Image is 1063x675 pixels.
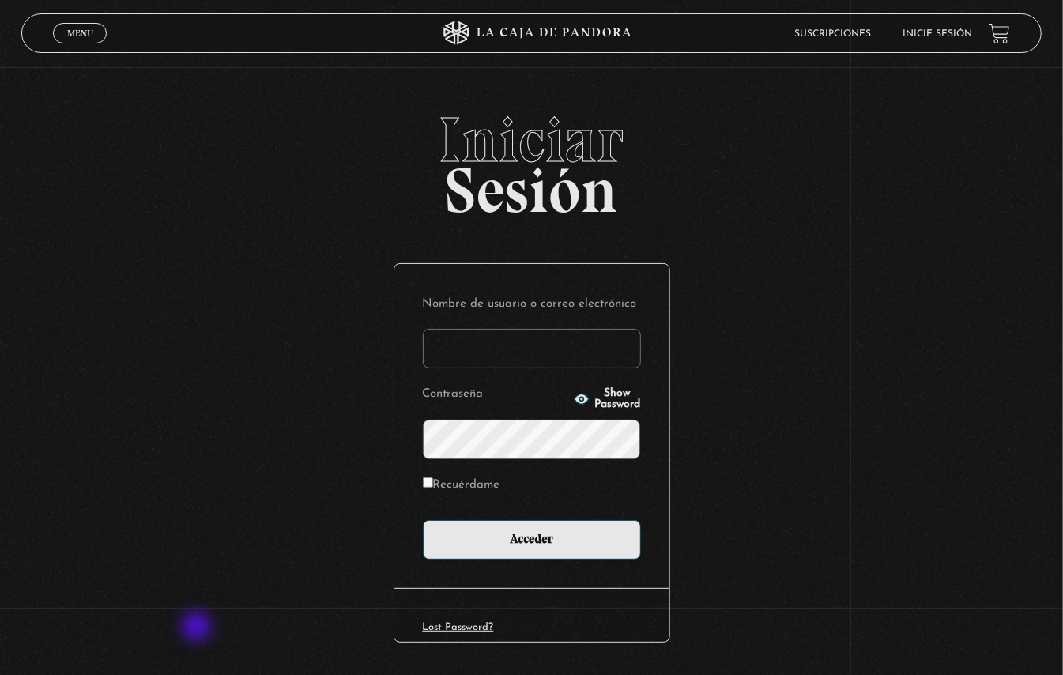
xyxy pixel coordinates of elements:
h2: Sesión [21,108,1042,209]
a: View your shopping cart [989,23,1010,44]
a: Lost Password? [423,622,494,632]
input: Recuérdame [423,477,433,488]
label: Nombre de usuario o correo electrónico [423,292,641,317]
a: Suscripciones [795,29,872,39]
button: Show Password [574,388,641,410]
label: Contraseña [423,383,569,407]
label: Recuérdame [423,473,500,498]
input: Acceder [423,520,641,560]
span: Cerrar [62,42,99,53]
span: Iniciar [21,108,1042,172]
span: Menu [67,28,93,38]
span: Show Password [594,388,641,410]
a: Inicie sesión [903,29,973,39]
